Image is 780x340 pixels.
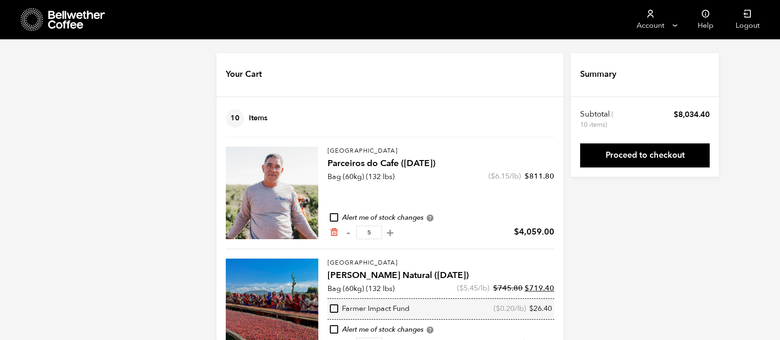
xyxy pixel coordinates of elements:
[328,157,554,170] h4: Parceiros do Cafe ([DATE])
[328,171,395,182] p: Bag (60kg) (132 lbs)
[529,303,552,314] bdi: 26.40
[459,283,464,293] span: $
[328,213,554,223] div: Alert me of stock changes
[496,303,500,314] span: $
[356,226,382,239] input: Qty
[580,109,615,130] th: Subtotal
[529,303,533,314] span: $
[494,304,526,314] span: ( /lb)
[328,283,395,294] p: Bag (60kg) (132 lbs)
[226,109,267,128] h4: Items
[580,143,710,167] a: Proceed to checkout
[328,259,554,268] p: [GEOGRAPHIC_DATA]
[525,171,529,181] span: $
[330,304,409,314] div: Farmer Impact Fund
[491,171,495,181] span: $
[328,325,554,335] div: Alert me of stock changes
[384,228,396,237] button: +
[580,68,616,80] h4: Summary
[459,283,478,293] bdi: 5.45
[525,283,529,293] span: $
[491,171,509,181] bdi: 6.15
[514,226,519,238] span: $
[493,283,523,293] bdi: 745.80
[674,109,678,120] span: $
[329,228,339,237] a: Remove from cart
[226,109,244,128] span: 10
[674,109,710,120] bdi: 8,034.40
[489,171,521,181] span: ( /lb)
[514,226,554,238] bdi: 4,059.00
[328,147,554,156] p: [GEOGRAPHIC_DATA]
[525,171,554,181] bdi: 811.80
[525,283,554,293] bdi: 719.40
[342,228,354,237] button: -
[226,68,262,80] h4: Your Cart
[457,283,489,293] span: ( /lb)
[493,283,498,293] span: $
[496,303,514,314] bdi: 0.20
[328,269,554,282] h4: [PERSON_NAME] Natural ([DATE])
